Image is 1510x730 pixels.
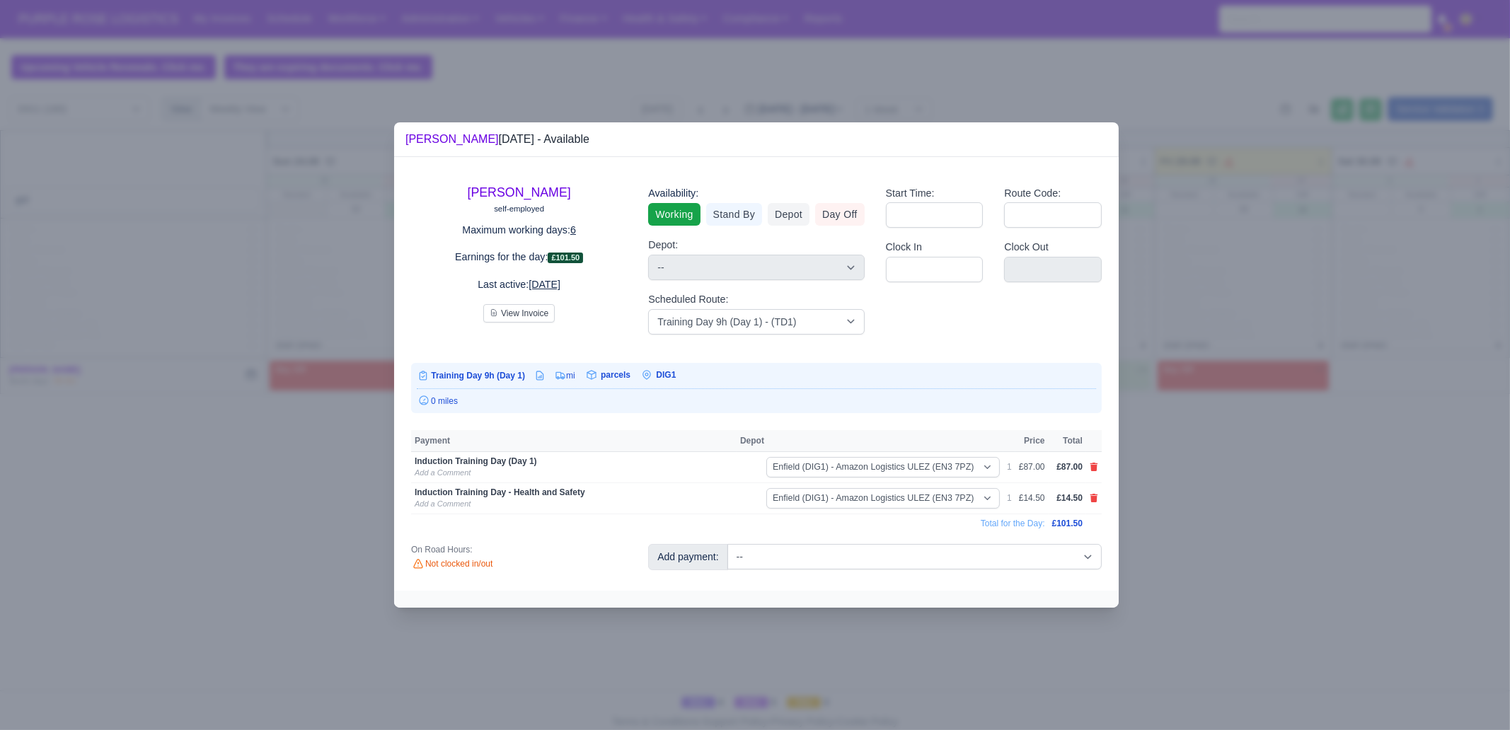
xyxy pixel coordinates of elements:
[548,253,583,263] span: £101.50
[411,430,737,451] th: Payment
[529,279,560,290] u: [DATE]
[411,222,627,238] p: Maximum working days:
[415,499,471,508] a: Add a Comment
[1007,492,1012,504] div: 1
[1004,185,1061,202] label: Route Code:
[1015,430,1049,451] th: Price
[1007,461,1012,473] div: 1
[706,203,762,226] a: Stand By
[1056,462,1083,472] span: £87.00
[494,204,544,213] small: self-employed
[886,185,935,202] label: Start Time:
[1015,452,1049,483] td: £87.00
[815,203,865,226] a: Day Off
[648,544,727,569] div: Add payment:
[648,203,700,226] a: Working
[1049,430,1086,451] th: Total
[468,185,571,199] a: [PERSON_NAME]
[411,249,627,265] p: Earnings for the day:
[411,544,627,555] div: On Road Hours:
[886,239,922,255] label: Clock In
[417,395,1096,407] div: 0 miles
[1439,662,1510,730] iframe: Chat Widget
[601,370,630,380] span: parcels
[415,456,733,467] div: Induction Training Day (Day 1)
[405,133,499,145] a: [PERSON_NAME]
[1015,482,1049,514] td: £14.50
[1056,493,1083,503] span: £14.50
[648,237,678,253] label: Depot:
[415,468,471,477] a: Add a Comment
[1052,518,1083,528] span: £101.50
[415,487,733,498] div: Induction Training Day - Health and Safety
[981,518,1045,528] span: Total for the Day:
[570,224,576,236] u: 6
[656,370,676,380] span: DIG1
[546,369,576,383] td: mi
[411,277,627,293] p: Last active:
[768,203,809,226] a: Depot
[1004,239,1049,255] label: Clock Out
[737,430,1003,451] th: Depot
[483,304,555,323] button: View Invoice
[431,371,525,381] span: Training Day 9h (Day 1)
[405,131,589,148] div: [DATE] - Available
[648,291,728,308] label: Scheduled Route:
[648,185,864,202] div: Availability:
[411,558,627,571] div: Not clocked in/out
